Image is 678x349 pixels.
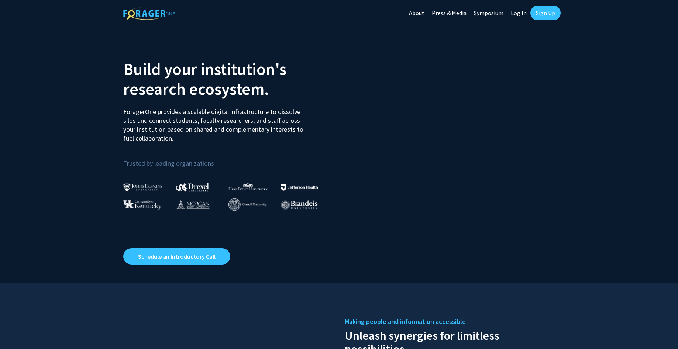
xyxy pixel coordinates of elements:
[228,182,268,190] img: High Point University
[123,102,309,143] p: ForagerOne provides a scalable digital infrastructure to dissolve silos and connect students, fac...
[123,183,162,191] img: Johns Hopkins University
[123,200,162,210] img: University of Kentucky
[176,200,210,209] img: Morgan State University
[123,248,230,265] a: Opens in a new tab
[123,7,175,20] img: ForagerOne Logo
[123,59,334,99] h2: Build your institution's research ecosystem.
[123,149,334,169] p: Trusted by leading organizations
[176,183,209,191] img: Drexel University
[345,316,555,327] h5: Making people and information accessible
[228,198,267,211] img: Cornell University
[281,184,318,191] img: Thomas Jefferson University
[281,200,318,210] img: Brandeis University
[530,6,561,20] a: Sign Up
